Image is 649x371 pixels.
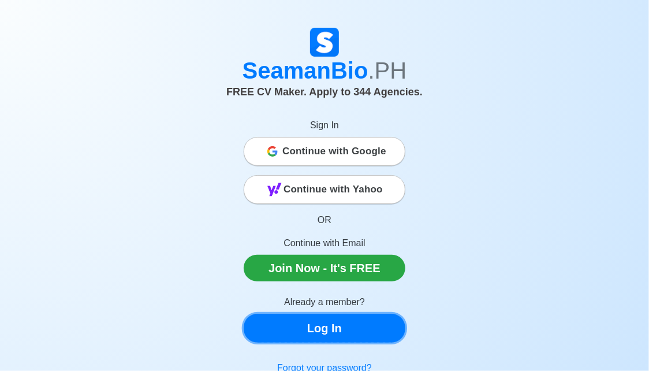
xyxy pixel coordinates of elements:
[368,58,407,83] span: .PH
[56,57,593,84] h1: SeamanBio
[244,295,405,309] p: Already a member?
[244,137,405,166] button: Continue with Google
[310,28,339,57] img: Logo
[244,255,405,281] a: Join Now - It's FREE
[282,140,386,163] span: Continue with Google
[244,314,405,343] a: Log In
[244,213,405,227] p: OR
[244,175,405,204] button: Continue with Yahoo
[244,236,405,250] p: Continue with Email
[244,118,405,132] p: Sign In
[226,86,423,98] span: FREE CV Maker. Apply to 344 Agencies.
[284,178,383,201] span: Continue with Yahoo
